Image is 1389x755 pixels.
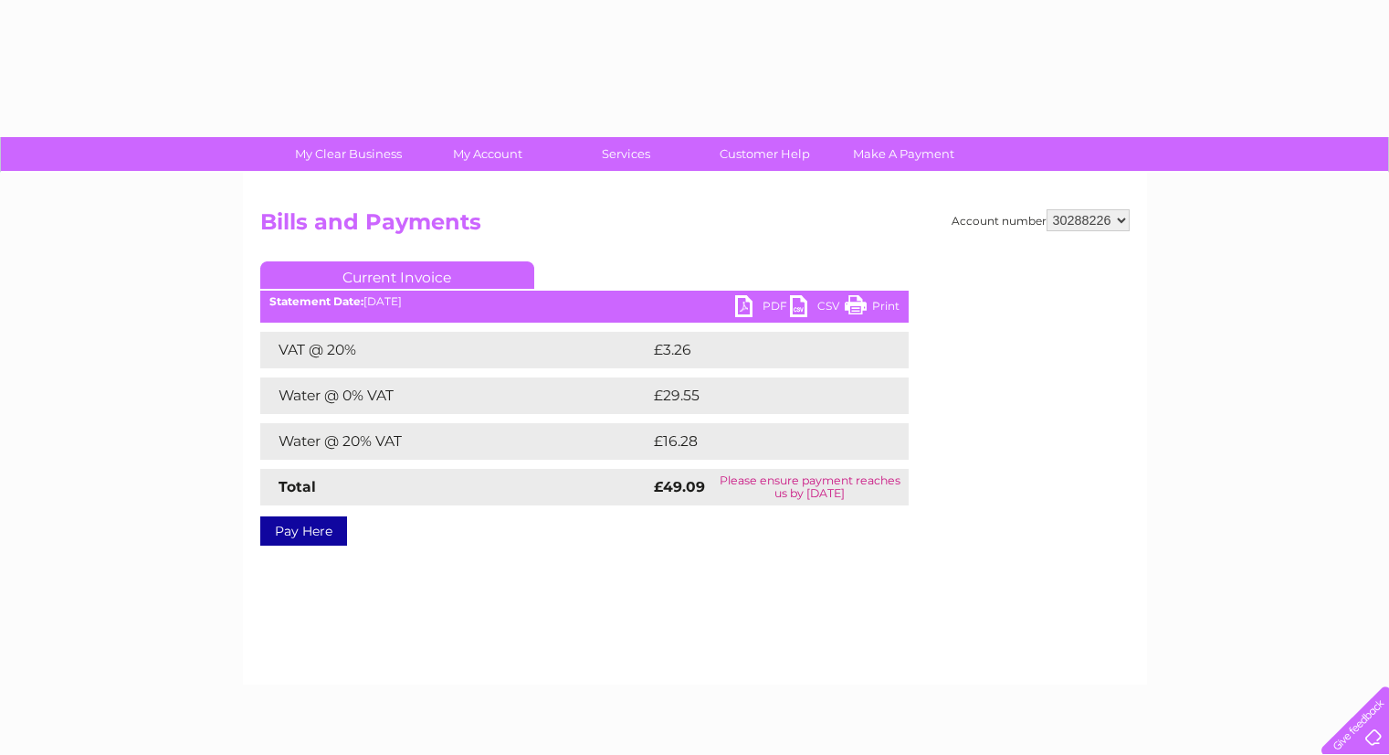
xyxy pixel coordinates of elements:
[260,377,649,414] td: Water @ 0% VAT
[260,295,909,308] div: [DATE]
[260,209,1130,244] h2: Bills and Payments
[649,377,871,414] td: £29.55
[689,137,840,171] a: Customer Help
[273,137,424,171] a: My Clear Business
[649,423,870,460] td: £16.28
[711,469,909,505] td: Please ensure payment reaches us by [DATE]
[279,478,316,495] strong: Total
[828,137,979,171] a: Make A Payment
[735,295,790,322] a: PDF
[649,332,866,368] td: £3.26
[260,261,534,289] a: Current Invoice
[260,423,649,460] td: Water @ 20% VAT
[952,209,1130,231] div: Account number
[790,295,845,322] a: CSV
[269,294,363,308] b: Statement Date:
[654,478,705,495] strong: £49.09
[551,137,701,171] a: Services
[845,295,900,322] a: Print
[260,516,347,546] a: Pay Here
[412,137,563,171] a: My Account
[260,332,649,368] td: VAT @ 20%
